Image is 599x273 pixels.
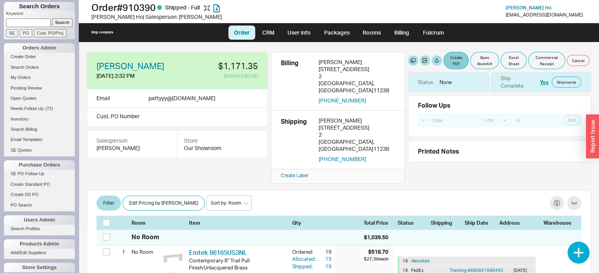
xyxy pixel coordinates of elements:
[543,219,575,226] div: Warehouse
[292,263,317,270] div: Shipped:
[6,29,18,37] input: SE
[115,245,125,258] div: 1
[87,108,268,127] div: Cust. PO Number
[4,201,75,209] a: PO Search
[411,258,430,264] button: Allocated
[282,26,317,40] a: User info
[501,75,534,89] div: Ship Complete
[281,59,312,104] div: Billing
[449,54,464,67] span: Create PDF
[4,225,75,233] a: Search Profiles
[564,115,580,125] button: Add
[4,84,75,92] a: Pending Review
[402,258,408,264] div: 19
[96,94,110,103] div: Email
[388,26,415,40] a: Billing
[319,80,395,94] div: [GEOGRAPHIC_DATA] , [GEOGRAPHIC_DATA] 11238
[364,233,388,241] div: $1,039.50
[91,13,302,21] div: [PERSON_NAME] Ho | Salesperson: [PERSON_NAME]
[398,219,426,226] div: Status
[4,146,75,154] a: SE Quotes
[319,59,395,66] div: [PERSON_NAME]
[96,62,164,70] a: [PERSON_NAME]
[11,86,42,90] span: Pending Review
[4,125,75,134] a: Search Billing
[6,11,75,18] p: Keyword:
[506,54,521,67] span: Excel Sheet
[475,54,494,67] span: Spec Book 4 / 4
[292,255,317,262] div: Allocated:
[418,147,581,156] div: Printed Notes
[257,26,280,40] a: CRM
[450,268,503,273] a: Tracking #880857688450
[440,79,452,86] div: None
[567,55,590,66] button: Cancel
[148,95,215,101] span: pattyyy @ [DOMAIN_NAME]
[91,2,302,13] h1: Order # 910390
[189,249,247,257] a: Emtek 86165US3NL
[45,106,53,111] span: ( 72 )
[4,43,75,53] div: Orders Admin
[4,160,75,170] div: Purchase Orders
[357,26,386,40] a: Rooms
[428,115,478,126] input: Date
[4,136,75,144] a: Email Templates
[228,26,255,40] a: Order
[292,263,332,270] button: Shipped:19
[411,268,424,273] span: FedEx
[189,264,286,271] div: Finish : Unlacquered Brass
[11,106,44,111] span: Needs Follow Up
[4,104,75,113] a: Needs Follow Up(72)
[4,63,75,71] a: Search Orders
[533,54,560,67] span: Commercial Receipt
[431,219,460,226] div: Shipping
[132,233,159,241] div: No Room
[281,172,308,178] a: Create Label
[103,198,114,208] span: Filter
[4,239,75,249] div: Products Admin
[4,2,75,11] h1: Search Orders
[4,170,75,178] a: SE PO Follow Up
[129,198,198,208] span: Edit Pricing by [PERSON_NAME]
[4,249,75,257] a: Add/Edit Suppliers
[364,256,388,262] div: $27.30 each
[292,248,317,255] div: Ordered:
[281,117,312,163] div: Shipping
[319,124,395,131] div: [STREET_ADDRESS]
[552,77,581,88] a: Shipments
[292,219,332,226] div: Qty
[319,156,366,163] button: [PHONE_NUMBER]
[4,191,75,199] a: Create DS PO
[4,53,75,61] a: Create Order
[499,219,539,226] div: Address
[567,117,576,123] span: Add
[506,5,551,11] a: [PERSON_NAME] Ho
[512,115,525,126] input: Note
[506,12,583,18] div: [EMAIL_ADDRESS][DOMAIN_NAME]
[91,30,113,35] div: Ship complete
[557,79,576,85] span: Shipments
[4,73,75,82] a: My Orders
[20,29,32,37] input: PO
[189,219,289,226] div: Item
[132,245,160,258] div: No Room
[528,52,565,69] button: Commercial Receipt
[4,115,75,123] a: Inventory
[317,255,332,262] div: 19
[184,137,261,145] div: Store
[96,196,121,211] button: Filter
[319,138,395,152] div: [GEOGRAPHIC_DATA] , [GEOGRAPHIC_DATA] 11238
[317,248,332,255] div: 19
[319,117,395,124] div: [PERSON_NAME]
[364,248,388,255] div: $518.70
[292,255,332,262] button: Allocated:19
[182,72,258,80] div: Balance $0.00
[465,219,495,226] div: Ship Date
[4,94,75,103] a: Open Quotes
[122,196,205,211] button: Edit Pricing by [PERSON_NAME]
[540,79,549,86] button: Yes
[443,52,469,69] button: Create PDF
[165,4,201,11] span: Shipped - Full
[572,57,584,64] span: Cancel
[182,62,258,70] div: $1,171.35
